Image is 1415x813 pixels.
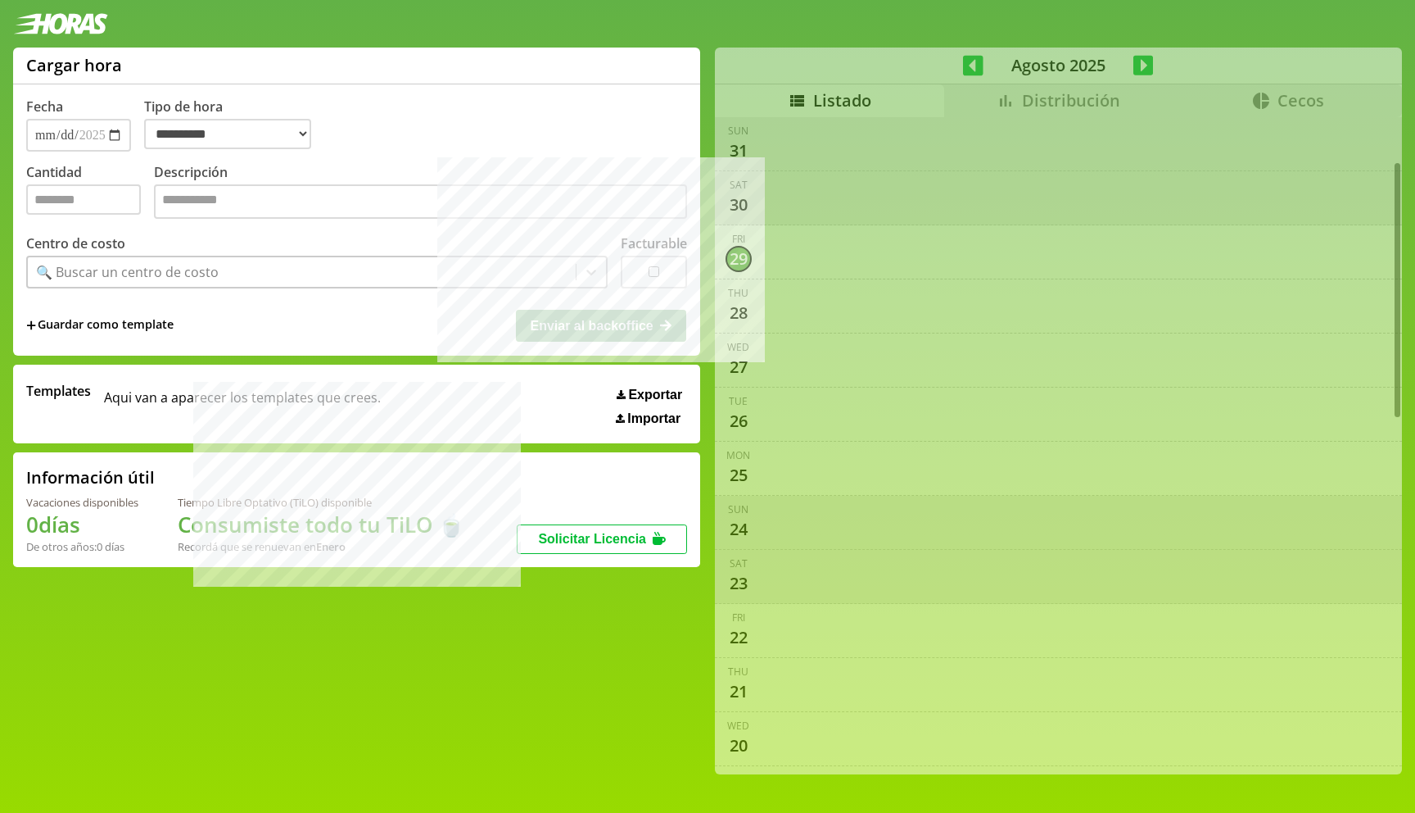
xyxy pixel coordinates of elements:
[26,466,155,488] h2: Información útil
[621,234,687,252] label: Facturable
[26,163,154,223] label: Cantidad
[517,525,687,554] button: Solicitar Licencia
[26,54,122,76] h1: Cargar hora
[36,263,219,281] div: 🔍 Buscar un centro de costo
[144,119,311,149] select: Tipo de hora
[154,163,687,223] label: Descripción
[26,382,91,400] span: Templates
[178,510,464,539] h1: Consumiste todo tu TiLO 🍵
[26,184,141,215] input: Cantidad
[26,539,138,554] div: De otros años: 0 días
[627,411,680,426] span: Importar
[26,495,138,510] div: Vacaciones disponibles
[178,539,464,554] div: Recordá que se renuevan en
[26,98,63,116] label: Fecha
[26,510,138,539] h1: 0 días
[144,98,324,152] label: Tipo de hora
[538,532,646,546] span: Solicitar Licencia
[26,234,125,252] label: Centro de costo
[316,539,346,554] b: Enero
[154,184,687,219] textarea: Descripción
[26,316,174,334] span: +Guardar como template
[26,316,36,334] span: +
[628,388,682,402] span: Exportar
[178,495,464,510] div: Tiempo Libre Optativo (TiLO) disponible
[104,382,381,426] span: Aqui van a aparecer los templates que crees.
[13,13,108,34] img: logotipo
[612,387,687,403] button: Exportar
